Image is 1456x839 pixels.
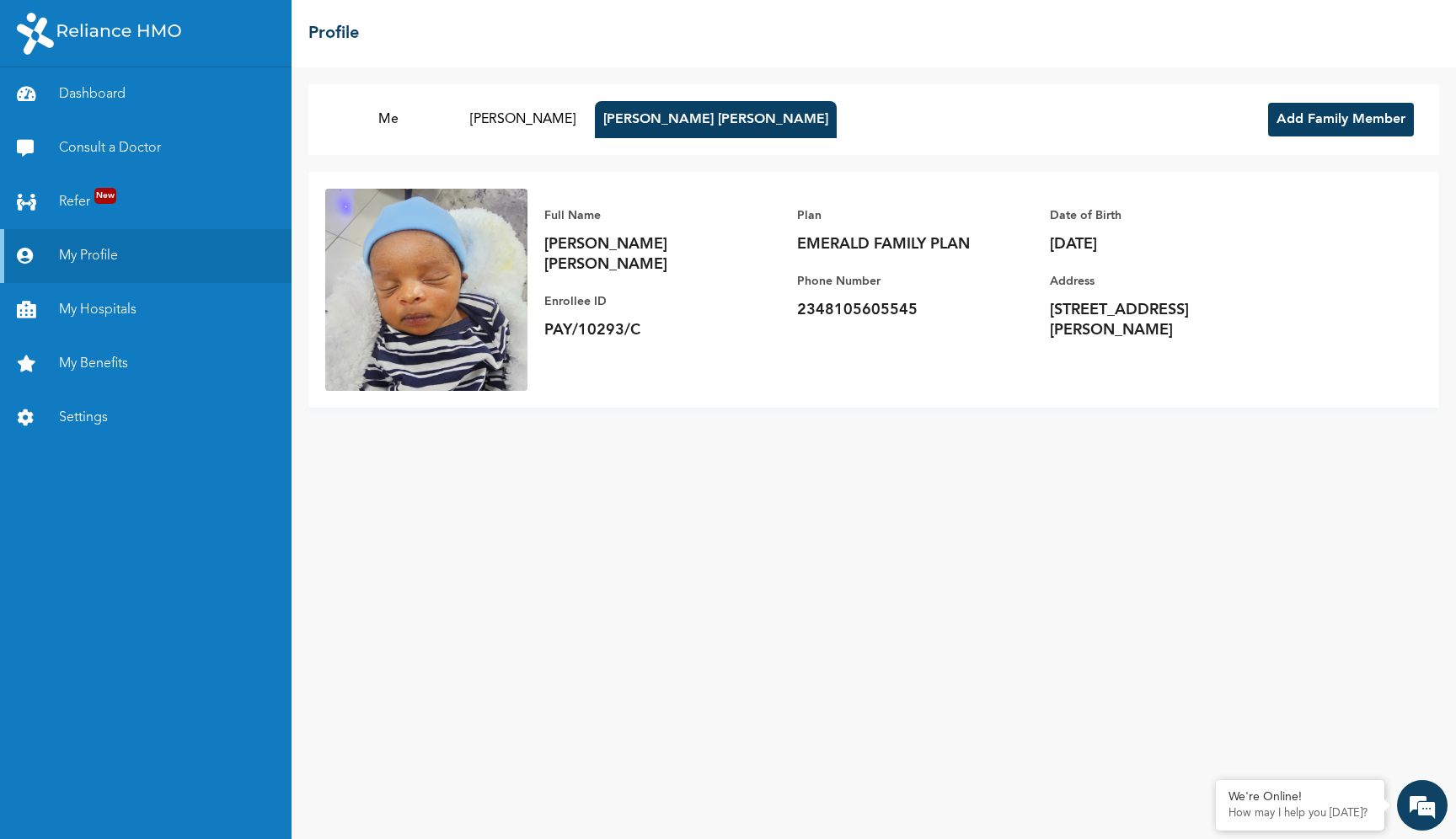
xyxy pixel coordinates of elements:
p: Plan [797,206,1033,226]
p: PAY/10293/C [544,320,780,340]
button: Me [325,101,452,138]
p: Phone Number [797,271,1033,291]
div: Minimize live chat window [276,8,317,49]
button: [PERSON_NAME] [PERSON_NAME] [595,101,837,138]
p: 2348105605545 [797,300,1033,320]
p: EMERALD FAMILY PLAN [797,234,1033,254]
div: Chat with us now [88,94,283,116]
p: [STREET_ADDRESS][PERSON_NAME] [1050,300,1286,340]
span: We're online! [98,238,233,409]
img: Enrollee [325,189,527,391]
p: [DATE] [1050,234,1286,254]
button: [PERSON_NAME] [460,101,586,138]
h2: Profile [308,21,359,46]
p: Date of Birth [1050,206,1286,226]
p: [PERSON_NAME] [PERSON_NAME] [544,234,780,275]
p: How may I help you today? [1228,807,1372,820]
textarea: Type your message and hit 'Enter' [8,512,321,571]
button: Add Family Member [1268,103,1414,136]
span: New [94,188,116,204]
img: d_794563401_company_1708531726252_794563401 [31,84,68,126]
div: FAQs [165,571,322,623]
div: We're Online! [1228,790,1372,804]
img: RelianceHMO's Logo [17,13,181,55]
span: Conversation [8,601,165,612]
p: Full Name [544,206,780,226]
p: Enrollee ID [544,291,780,312]
p: Address [1050,271,1286,291]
